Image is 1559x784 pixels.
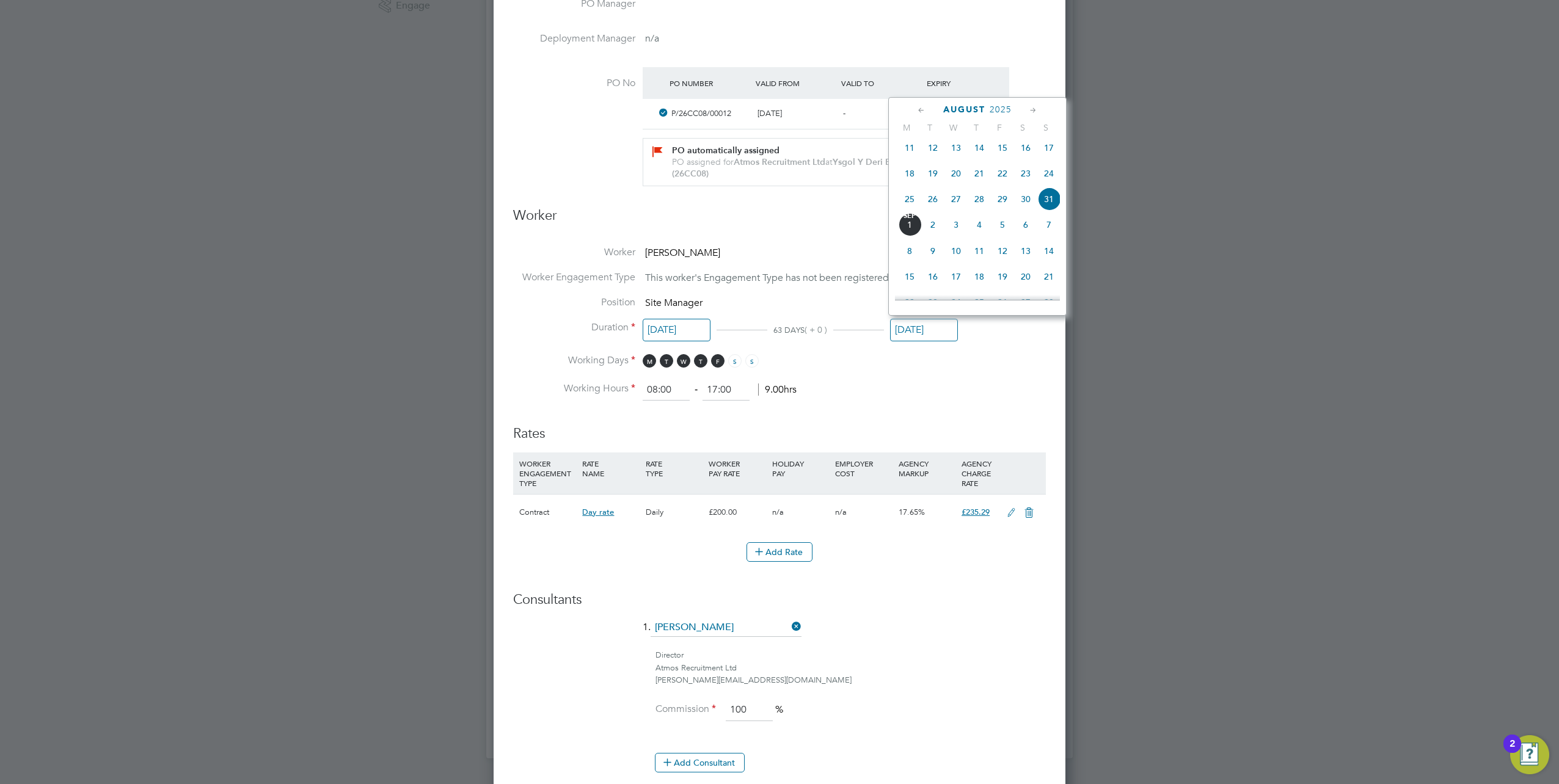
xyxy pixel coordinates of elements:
span: 12 [921,136,944,159]
span: 31 [1037,187,1061,211]
div: RATE NAME [579,452,642,484]
span: 3 [944,213,968,236]
span: August [943,104,985,115]
label: Position [513,296,635,309]
span: 14 [968,136,991,159]
label: Working Days [513,354,635,367]
input: 08:00 [643,379,690,401]
span: 16 [921,265,944,288]
div: AGENCY MARKUP [896,452,958,484]
span: 11 [898,136,921,159]
b: Ysgol Y Deri Expansion Completion (26CC08) [672,157,977,179]
span: Day rate [582,507,614,517]
span: 63 DAYS [773,325,805,335]
span: 7 [1037,213,1061,236]
span: W [677,354,690,368]
span: W [941,122,965,133]
div: - [838,104,924,124]
span: 15 [991,136,1014,159]
span: S [1011,122,1034,133]
span: 16 [1014,136,1037,159]
button: Add Rate [747,542,812,562]
span: ( + 0 ) [805,324,827,335]
span: 30 [1014,187,1037,211]
span: 9 [921,239,944,263]
b: PO automatically assigned [672,145,779,156]
span: 17 [1037,136,1061,159]
span: % [775,703,783,716]
div: EMPLOYER COST [832,452,895,484]
h3: Rates [513,413,1046,443]
input: 17:00 [703,379,750,401]
div: 2 [1510,744,1515,760]
span: 13 [1014,239,1037,263]
span: 28 [1037,291,1061,314]
label: Working Hours [513,382,635,395]
span: 20 [1014,265,1037,288]
span: M [643,354,656,368]
div: Daily [643,495,706,530]
span: T [694,354,707,368]
span: 18 [968,265,991,288]
input: Select one [890,319,958,341]
span: 18 [898,162,921,185]
input: Search for... [651,619,801,637]
span: 27 [1014,291,1037,314]
span: T [965,122,988,133]
div: HOLIDAY PAY [769,452,832,484]
div: Contract [516,495,579,530]
li: 1. [513,619,1046,649]
span: 20 [944,162,968,185]
span: 24 [944,291,968,314]
span: 4 [968,213,991,236]
span: [PERSON_NAME] [645,247,720,260]
span: 6 [1014,213,1037,236]
label: Deployment Manager [513,32,635,45]
span: S [745,354,759,368]
span: 25 [968,291,991,314]
h3: Worker [513,207,1046,234]
span: F [711,354,725,368]
span: S [728,354,742,368]
span: 10 [944,239,968,263]
label: Worker Engagement Type [513,271,635,284]
div: P/26CC08/00012 [666,104,752,124]
span: 26 [921,187,944,211]
span: 19 [991,265,1014,288]
div: Director [655,649,1046,662]
span: 29 [991,187,1014,211]
button: Add Consultant [655,753,745,772]
span: T [918,122,941,133]
div: RATE TYPE [643,452,706,484]
input: Select one [643,319,710,341]
span: 14 [1037,239,1061,263]
label: Duration [513,321,635,334]
div: WORKER ENGAGEMENT TYPE [516,452,579,494]
button: Open Resource Center, 2 new notifications [1510,735,1549,774]
span: 26 [991,291,1014,314]
span: 2 [921,213,944,236]
span: 17.65% [899,507,925,517]
span: 28 [968,187,991,211]
span: n/a [772,507,784,517]
span: 21 [1037,265,1061,288]
div: PO Number [666,72,752,94]
b: Atmos Recruitment Ltd [734,157,825,167]
span: This worker's Engagement Type has not been registered by its Agency. [645,272,952,284]
span: ‐ [692,383,700,396]
div: WORKER PAY RATE [706,452,769,484]
span: £235.29 [962,507,990,517]
span: Site Manager [645,297,703,309]
span: 22 [898,291,921,314]
span: 21 [968,162,991,185]
div: Valid From [753,72,838,94]
span: 24 [1037,162,1061,185]
span: 9.00hrs [758,383,797,396]
span: 27 [944,187,968,211]
span: 22 [991,162,1014,185]
span: 11 [968,239,991,263]
div: AGENCY CHARGE RATE [958,452,1001,494]
span: 1 [898,213,921,236]
span: 19 [921,162,944,185]
div: Atmos Recruitment Ltd [655,662,1046,675]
